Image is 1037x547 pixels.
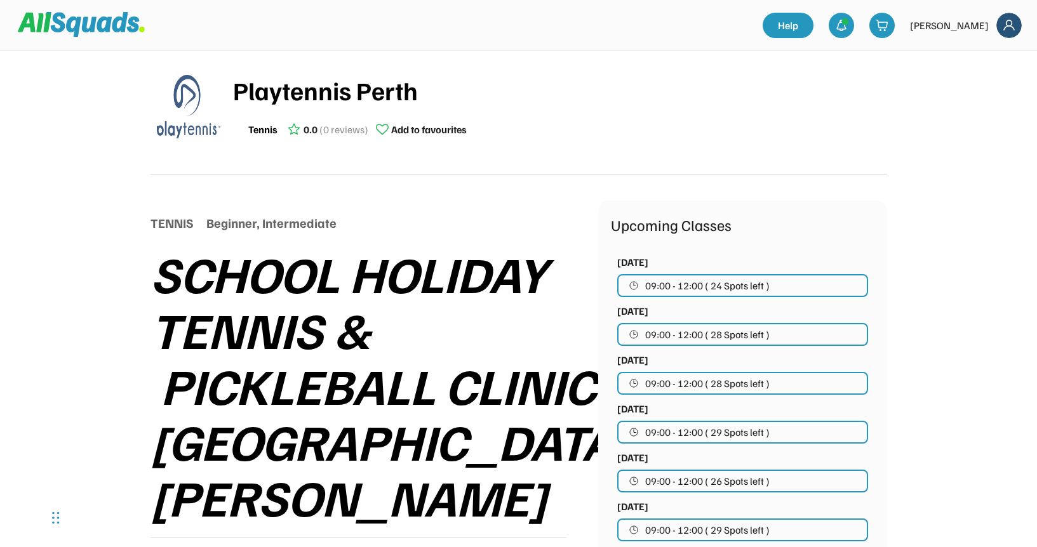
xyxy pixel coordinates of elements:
[763,13,813,38] a: Help
[151,213,194,232] div: TENNIS
[206,213,337,232] div: Beginner, Intermediate
[617,518,868,541] button: 09:00 - 12:00 ( 29 Spots left )
[996,13,1022,38] img: Frame%2018.svg
[617,372,868,395] button: 09:00 - 12:00 ( 28 Spots left )
[391,122,467,137] div: Add to favourites
[233,71,887,109] div: Playtennis Perth
[617,499,648,514] div: [DATE]
[617,303,648,319] div: [DATE]
[645,476,770,486] span: 09:00 - 12:00 ( 26 Spots left )
[617,323,868,346] button: 09:00 - 12:00 ( 28 Spots left )
[304,122,318,137] div: 0.0
[645,378,770,388] span: 09:00 - 12:00 ( 28 Spots left )
[835,19,848,32] img: bell-03%20%281%29.svg
[611,213,874,236] div: Upcoming Classes
[157,75,220,138] img: playtennis%20blue%20logo%201.png
[910,18,989,33] div: [PERSON_NAME]
[248,122,278,137] div: Tennis
[645,329,770,339] span: 09:00 - 12:00 ( 28 Spots left )
[319,122,368,137] div: (0 reviews)
[617,352,648,367] div: [DATE]
[617,401,648,416] div: [DATE]
[617,470,868,492] button: 09:00 - 12:00 ( 26 Spots left )
[645,280,770,291] span: 09:00 - 12:00 ( 24 Spots left )
[18,12,145,36] img: Squad%20Logo.svg
[876,19,888,32] img: shopping-cart-01%20%281%29.svg
[645,525,770,535] span: 09:00 - 12:00 ( 29 Spots left )
[617,421,868,444] button: 09:00 - 12:00 ( 29 Spots left )
[645,427,770,437] span: 09:00 - 12:00 ( 29 Spots left )
[617,254,648,270] div: [DATE]
[617,274,868,297] button: 09:00 - 12:00 ( 24 Spots left )
[151,245,632,524] div: SCHOOL HOLIDAY TENNIS & PICKLEBALL CLINIC - [GEOGRAPHIC_DATA][PERSON_NAME]
[617,450,648,465] div: [DATE]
